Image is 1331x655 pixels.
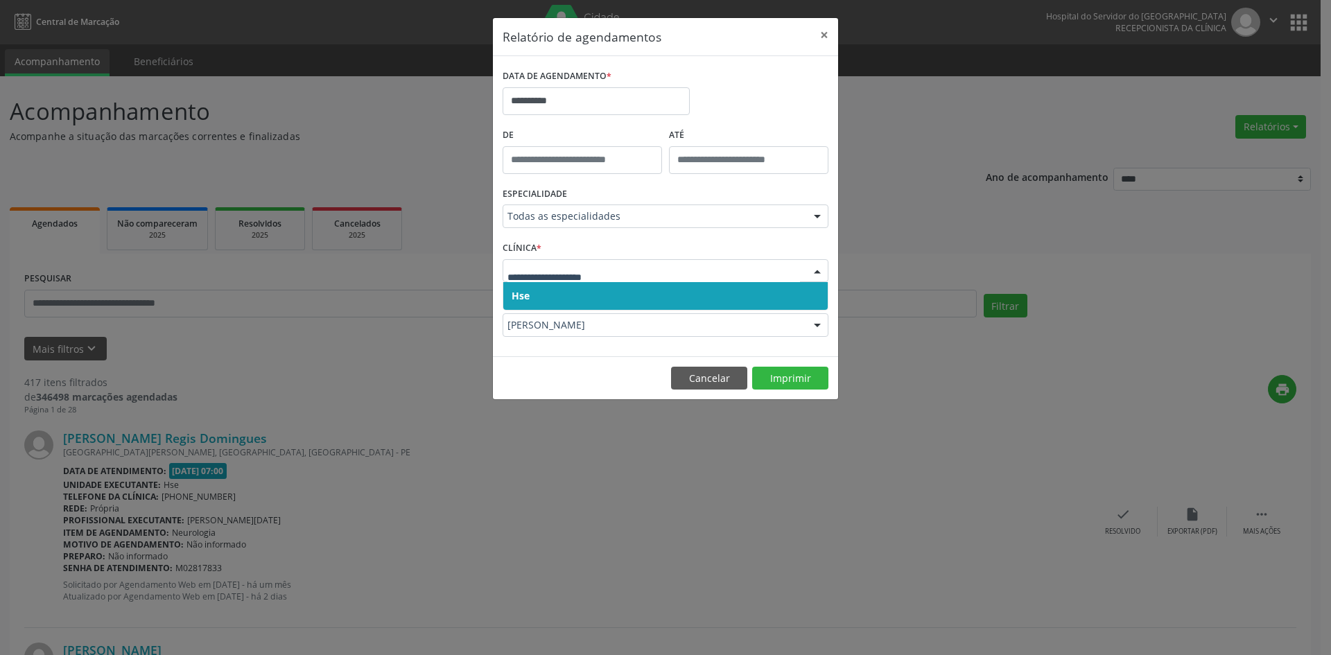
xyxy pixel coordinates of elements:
span: [PERSON_NAME] [507,318,800,332]
label: DATA DE AGENDAMENTO [503,66,611,87]
button: Close [810,18,838,52]
button: Imprimir [752,367,828,390]
label: ATÉ [669,125,828,146]
button: Cancelar [671,367,747,390]
span: Todas as especialidades [507,209,800,223]
label: De [503,125,662,146]
label: CLÍNICA [503,238,541,259]
span: Hse [512,289,530,302]
label: ESPECIALIDADE [503,184,567,205]
h5: Relatório de agendamentos [503,28,661,46]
